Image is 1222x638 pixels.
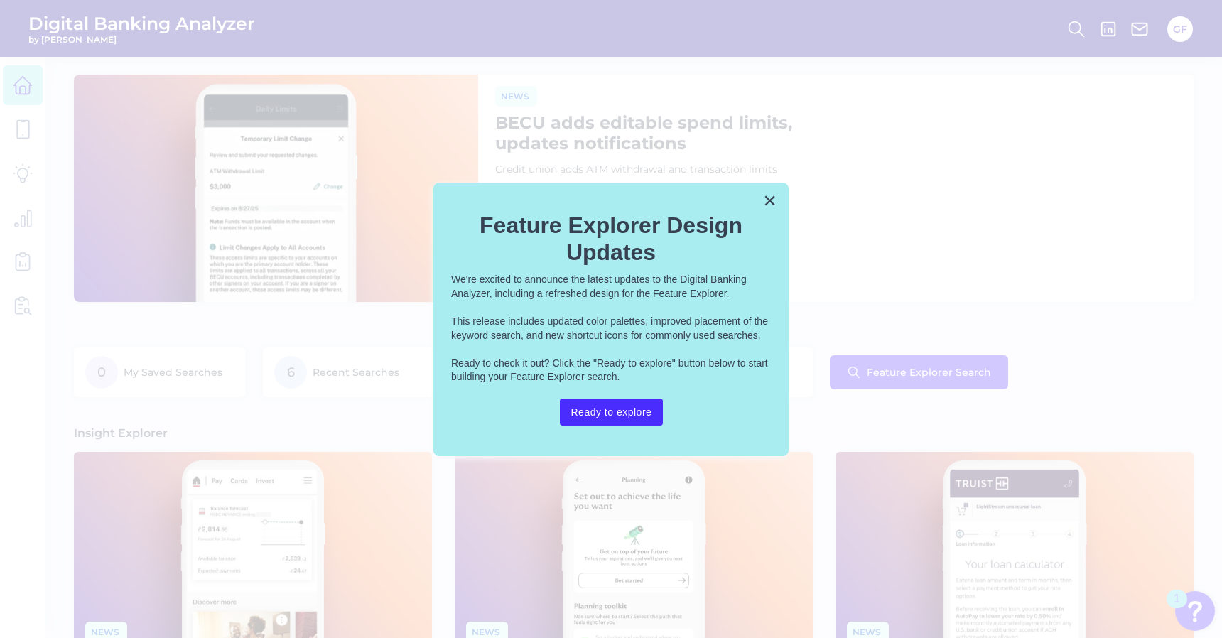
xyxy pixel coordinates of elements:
button: Ready to explore [560,399,664,426]
p: This release includes updated color palettes, improved placement of the keyword search, and new s... [451,315,771,342]
p: We're excited to announce the latest updates to the Digital Banking Analyzer, including a refresh... [451,273,771,301]
h2: Feature Explorer Design Updates [451,212,771,266]
button: Close [763,189,777,212]
p: Ready to check it out? Click the "Ready to explore" button below to start building your Feature E... [451,357,771,384]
